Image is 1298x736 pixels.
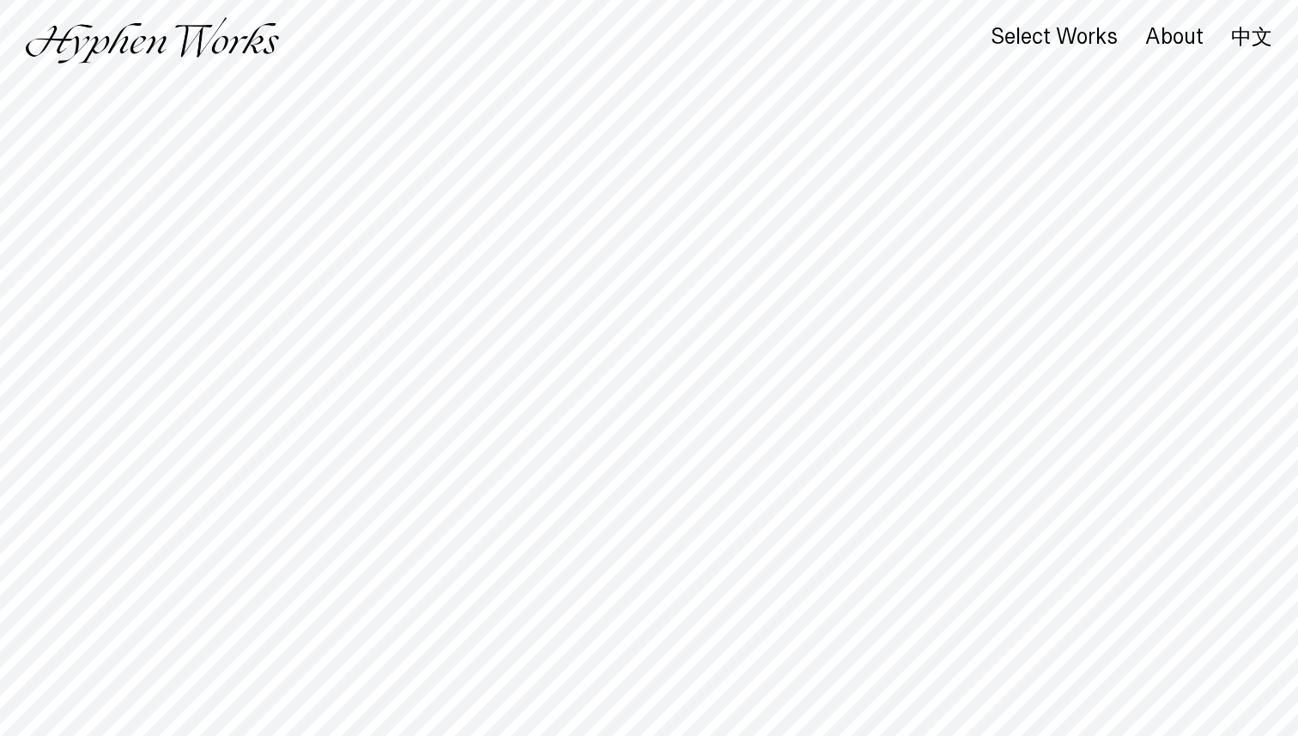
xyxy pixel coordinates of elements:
[1145,28,1204,47] a: About
[1231,27,1272,46] a: 中文
[991,25,1118,49] div: Select Works
[26,17,279,64] img: Hyphen Works
[1145,25,1204,49] div: About
[991,28,1118,47] a: Select Works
